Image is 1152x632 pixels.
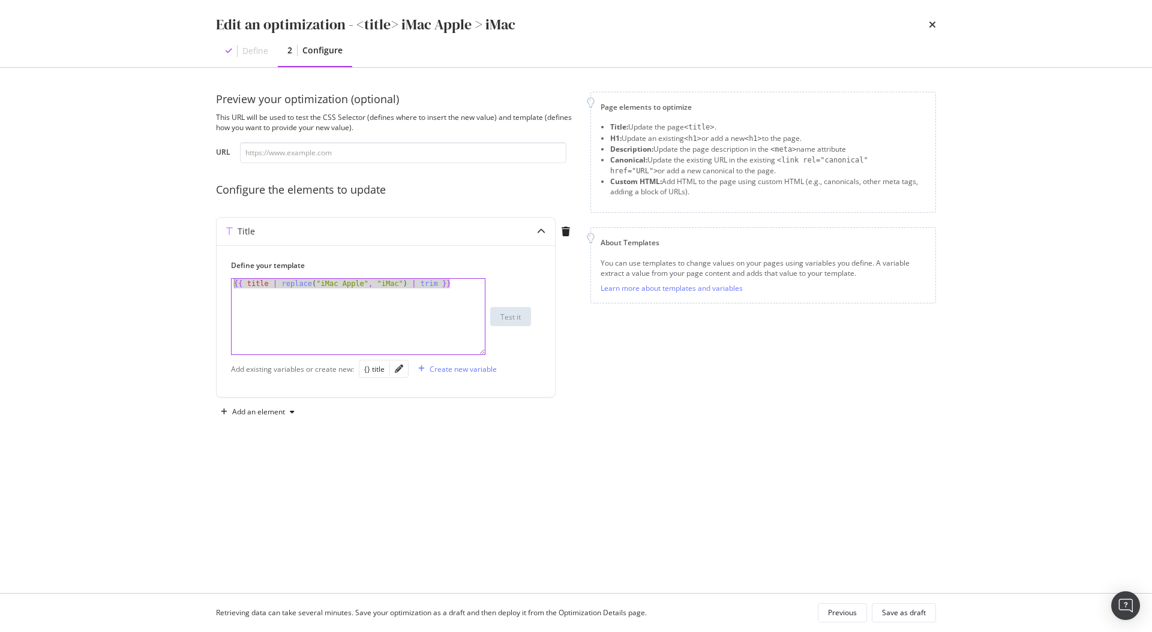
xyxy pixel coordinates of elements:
strong: H1: [610,133,622,143]
div: Page elements to optimize [601,102,926,112]
div: 2 [287,44,292,56]
button: Save as draft [872,603,936,622]
li: Update the page . [610,122,926,133]
button: Create new variable [413,359,497,378]
div: Title [238,225,255,237]
div: Open Intercom Messenger [1111,591,1140,620]
li: Update an existing or add a new to the page. [610,133,926,144]
div: pencil [395,365,403,373]
div: Configure [302,44,343,56]
div: times [929,14,936,35]
label: Define your template [231,260,531,270]
strong: Canonical: [610,155,647,165]
div: Add existing variables or create new: [231,364,354,374]
div: Add an element [232,408,285,416]
label: URL [216,147,230,160]
strong: Custom HTML: [610,176,662,186]
li: Add HTML to the page using custom HTML (e.g., canonicals, other meta tags, adding a block of URLs). [610,176,926,197]
div: Save as draft [882,607,926,618]
span: <h1> [745,134,762,143]
div: You can use templates to change values on your pages using variables you define. A variable extra... [601,258,926,278]
strong: Description: [610,144,653,154]
button: Add an element [216,402,299,422]
button: Previous [818,603,867,622]
div: This URL will be used to test the CSS Selector (defines where to insert the new value) and templa... [216,112,576,133]
div: Create new variable [430,364,497,374]
div: {} title [364,364,385,374]
div: Edit an optimization - <title> iMac Apple > iMac [216,14,515,35]
button: Test it [490,307,531,326]
strong: Title: [610,122,628,132]
span: <title> [684,123,715,131]
li: Update the page description in the name attribute [610,144,926,155]
a: Learn more about templates and variables [601,283,743,293]
button: {} title [364,362,385,376]
li: Update the existing URL in the existing or add a new canonical to the page. [610,155,926,176]
span: <h1> [684,134,701,143]
div: Preview your optimization (optional) [216,92,576,107]
span: <link rel="canonical" href="URL"> [610,156,868,175]
div: Retrieving data can take several minutes. Save your optimization as a draft and then deploy it fr... [216,607,647,618]
div: Previous [828,607,857,618]
div: Test it [500,312,521,322]
input: https://www.example.com [240,142,566,163]
div: Define [242,45,268,57]
span: <meta> [770,145,796,154]
div: Configure the elements to update [216,182,576,198]
div: About Templates [601,237,926,248]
